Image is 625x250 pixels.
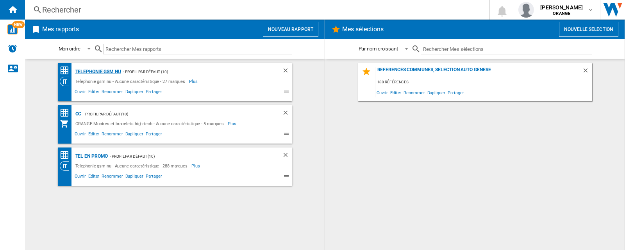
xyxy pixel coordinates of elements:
[582,67,592,77] div: Supprimer
[87,130,100,140] span: Editer
[60,119,73,128] div: Mon assortiment
[73,77,189,86] div: Telephonie gsm nu - Aucune caractéristique - 27 marques
[282,151,292,161] div: Supprimer
[100,173,124,182] span: Renommer
[73,119,228,128] div: ORANGE:Montres et bracelets high-tech - Aucune caractéristique - 5 marques
[60,66,73,76] div: Matrice des prix
[41,22,80,37] h2: Mes rapports
[375,67,582,77] div: Références communes, séléction auto généré
[559,22,618,37] button: Nouvelle selection
[359,46,398,52] div: Par nom croissant
[189,77,199,86] span: Plus
[100,130,124,140] span: Renommer
[191,161,201,171] span: Plus
[228,119,237,128] span: Plus
[263,22,318,37] button: Nouveau rapport
[553,11,570,16] b: ORANGE
[73,88,87,97] span: Ouvrir
[145,173,163,182] span: Partager
[73,109,82,119] div: OC
[375,77,592,87] div: 188 références
[60,108,73,118] div: Matrice des prix
[145,88,163,97] span: Partager
[87,88,100,97] span: Editer
[73,67,121,77] div: Telephonie gsm nu
[108,151,266,161] div: - Profil par défaut (10)
[100,88,124,97] span: Renommer
[73,130,87,140] span: Ouvrir
[60,161,73,171] div: Vision Catégorie
[540,4,583,11] span: [PERSON_NAME]
[121,67,266,77] div: - Profil par défaut (10)
[59,46,80,52] div: Mon ordre
[124,88,145,97] span: Dupliquer
[282,67,292,77] div: Supprimer
[42,4,469,15] div: Rechercher
[446,87,465,98] span: Partager
[73,151,108,161] div: TEL EN PROMO
[282,109,292,119] div: Supprimer
[124,130,145,140] span: Dupliquer
[421,44,592,54] input: Rechercher Mes sélections
[60,77,73,86] div: Vision Catégorie
[341,22,385,37] h2: Mes sélections
[103,44,292,54] input: Rechercher Mes rapports
[402,87,426,98] span: Renommer
[87,173,100,182] span: Editer
[12,21,25,28] span: NEW
[8,44,17,53] img: alerts-logo.svg
[518,2,534,18] img: profile.jpg
[81,109,266,119] div: - Profil par défaut (10)
[375,87,389,98] span: Ouvrir
[73,173,87,182] span: Ouvrir
[73,161,191,171] div: Telephonie gsm nu - Aucune caractéristique - 288 marques
[7,24,18,34] img: wise-card.svg
[60,150,73,160] div: Matrice des prix
[145,130,163,140] span: Partager
[124,173,145,182] span: Dupliquer
[426,87,446,98] span: Dupliquer
[389,87,402,98] span: Editer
